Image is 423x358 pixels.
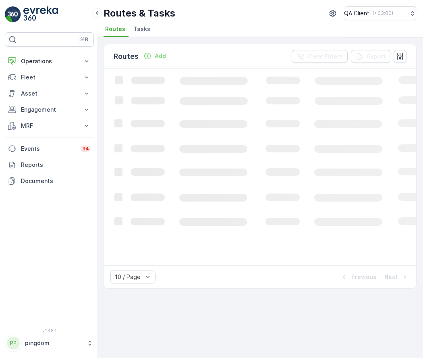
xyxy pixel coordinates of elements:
a: Reports [5,157,94,173]
p: Engagement [21,106,78,114]
button: Engagement [5,102,94,118]
span: Tasks [133,25,150,33]
p: Reports [21,161,91,169]
p: Operations [21,57,78,65]
p: Events [21,145,76,153]
span: v 1.48.1 [5,328,94,333]
p: ⌘B [80,36,88,43]
p: QA Client [344,9,369,17]
p: Export [367,52,386,60]
div: PP [7,337,20,350]
button: Add [140,51,169,61]
p: 34 [82,146,89,152]
button: Operations [5,53,94,69]
p: Routes [114,51,139,62]
button: Clear Filters [292,50,348,63]
button: Export [351,50,390,63]
button: Previous [339,272,377,282]
button: QA Client(+03:00) [344,6,417,20]
p: pingdom [25,339,83,347]
a: Documents [5,173,94,189]
p: Routes & Tasks [104,7,175,20]
p: Previous [351,273,376,281]
button: Fleet [5,69,94,85]
p: Add [155,52,166,60]
p: Documents [21,177,91,185]
p: ( +03:00 ) [373,10,393,17]
img: logo [5,6,21,23]
img: logo_light-DOdMpM7g.png [23,6,58,23]
p: Clear Filters [308,52,343,60]
button: Next [384,272,410,282]
p: Fleet [21,73,78,81]
span: Routes [105,25,125,33]
button: MRF [5,118,94,134]
p: Next [384,273,398,281]
button: Asset [5,85,94,102]
p: Asset [21,89,78,98]
p: MRF [21,122,78,130]
button: PPpingdom [5,335,94,352]
a: Events34 [5,141,94,157]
